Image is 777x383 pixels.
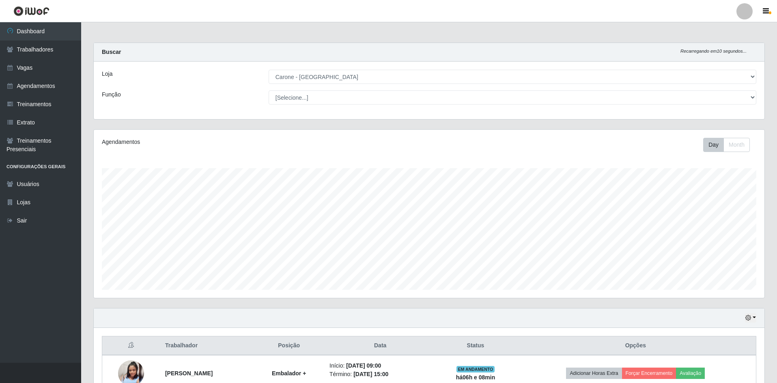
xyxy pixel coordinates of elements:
button: Avaliação [676,368,705,379]
label: Loja [102,70,112,78]
li: Início: [329,362,431,370]
th: Data [325,336,436,355]
button: Forçar Encerramento [622,368,676,379]
img: CoreUI Logo [13,6,50,16]
i: Recarregando em 10 segundos... [680,49,747,53]
strong: há 06 h e 08 min [456,374,495,381]
th: Opções [515,336,756,355]
label: Função [102,90,121,99]
button: Month [723,138,750,152]
time: [DATE] 15:00 [353,371,388,377]
th: Posição [253,336,325,355]
div: First group [703,138,750,152]
button: Adicionar Horas Extra [566,368,622,379]
th: Trabalhador [160,336,253,355]
th: Status [436,336,515,355]
div: Toolbar with button groups [703,138,756,152]
div: Agendamentos [102,138,368,146]
button: Day [703,138,724,152]
strong: Embalador + [272,370,306,377]
li: Término: [329,370,431,379]
strong: Buscar [102,49,121,55]
span: EM ANDAMENTO [456,366,495,372]
strong: [PERSON_NAME] [165,370,213,377]
time: [DATE] 09:00 [346,362,381,369]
